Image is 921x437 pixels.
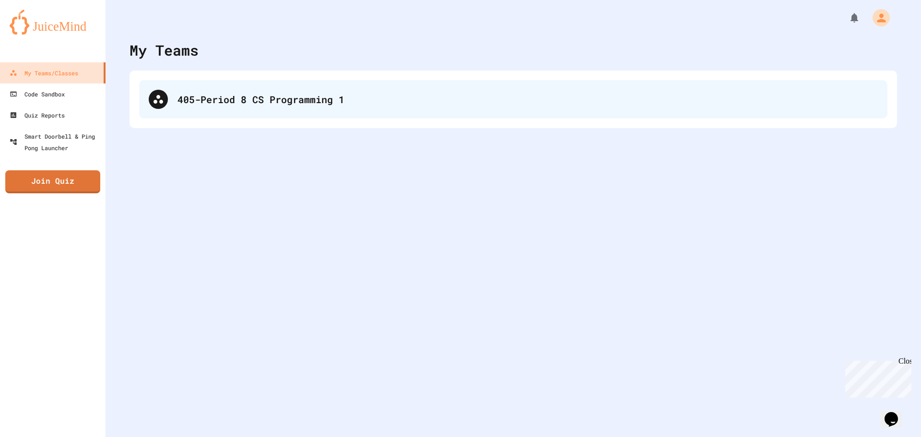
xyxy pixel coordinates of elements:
iframe: chat widget [841,357,911,398]
div: 405-Period 8 CS Programming 1 [139,80,887,118]
div: My Account [862,7,892,29]
div: Quiz Reports [10,109,65,121]
iframe: chat widget [881,399,911,427]
div: Code Sandbox [10,88,65,100]
a: Join Quiz [5,170,100,193]
div: Smart Doorbell & Ping Pong Launcher [10,130,102,154]
div: Chat with us now!Close [4,4,66,61]
div: My Teams/Classes [10,67,78,79]
div: My Teams [130,39,199,61]
div: My Notifications [831,10,862,26]
div: 405-Period 8 CS Programming 1 [177,92,878,106]
img: logo-orange.svg [10,10,96,35]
